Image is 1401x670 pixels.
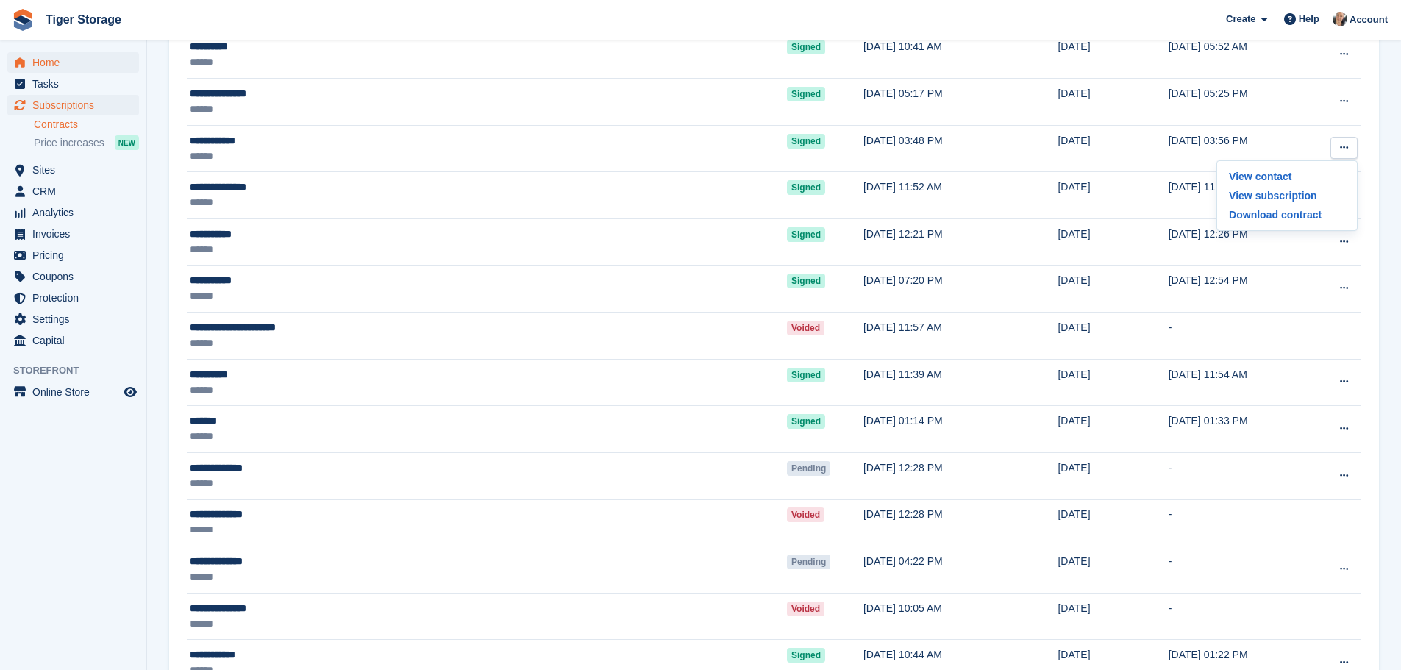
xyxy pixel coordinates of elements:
span: Home [32,52,121,73]
a: menu [7,382,139,402]
a: Tiger Storage [40,7,127,32]
a: menu [7,245,139,265]
span: Create [1226,12,1255,26]
span: Invoices [32,224,121,244]
span: Account [1350,13,1388,27]
td: [DATE] 04:22 PM [863,546,1058,594]
a: menu [7,74,139,94]
td: [DATE] [1058,79,1168,126]
span: Voided [787,602,824,616]
td: [DATE] [1058,546,1168,594]
a: Contracts [34,118,139,132]
td: [DATE] 05:25 PM [1169,79,1308,126]
a: Preview store [121,383,139,401]
td: - [1169,546,1308,594]
span: Signed [787,227,825,242]
td: [DATE] 03:48 PM [863,125,1058,172]
span: Protection [32,288,121,308]
td: [DATE] 05:17 PM [863,79,1058,126]
td: [DATE] 10:41 AM [863,32,1058,79]
td: [DATE] 12:28 PM [863,453,1058,500]
td: [DATE] 12:26 PM [1169,219,1308,266]
a: Download contract [1223,205,1351,224]
td: - [1169,453,1308,500]
span: CRM [32,181,121,202]
td: [DATE] 12:28 PM [863,499,1058,546]
span: Voided [787,321,824,335]
td: [DATE] [1058,593,1168,640]
td: [DATE] 07:20 PM [863,265,1058,313]
span: Coupons [32,266,121,287]
div: NEW [115,135,139,150]
a: View subscription [1223,186,1351,205]
span: Sites [32,160,121,180]
span: Settings [32,309,121,329]
span: Analytics [32,202,121,223]
td: - [1169,313,1308,360]
td: [DATE] 11:54 AM [1169,359,1308,406]
span: Signed [787,274,825,288]
td: [DATE] 11:57 AM [1169,172,1308,219]
span: Signed [787,40,825,54]
td: [DATE] [1058,265,1168,313]
td: [DATE] [1058,172,1168,219]
td: [DATE] 11:39 AM [863,359,1058,406]
span: Signed [787,648,825,663]
span: Subscriptions [32,95,121,115]
td: [DATE] 10:05 AM [863,593,1058,640]
td: [DATE] [1058,499,1168,546]
span: Signed [787,414,825,429]
td: [DATE] 11:57 AM [863,313,1058,360]
td: [DATE] [1058,219,1168,266]
span: Tasks [32,74,121,94]
span: Pricing [32,245,121,265]
td: [DATE] 12:21 PM [863,219,1058,266]
a: menu [7,52,139,73]
span: Signed [787,368,825,382]
a: menu [7,160,139,180]
a: menu [7,202,139,223]
a: menu [7,330,139,351]
img: Becky Martin [1333,12,1347,26]
a: menu [7,95,139,115]
span: Online Store [32,382,121,402]
span: Help [1299,12,1319,26]
td: [DATE] [1058,453,1168,500]
span: Pending [787,461,830,476]
span: Storefront [13,363,146,378]
a: menu [7,266,139,287]
td: [DATE] 12:54 PM [1169,265,1308,313]
a: menu [7,309,139,329]
span: Pending [787,555,830,569]
a: Price increases NEW [34,135,139,151]
a: menu [7,288,139,308]
td: [DATE] 01:14 PM [863,406,1058,453]
span: Price increases [34,136,104,150]
td: [DATE] 03:56 PM [1169,125,1308,172]
span: Voided [787,507,824,522]
td: [DATE] 11:52 AM [863,172,1058,219]
a: View contact [1223,167,1351,186]
td: [DATE] [1058,125,1168,172]
td: [DATE] [1058,313,1168,360]
td: [DATE] [1058,32,1168,79]
td: [DATE] [1058,359,1168,406]
span: Signed [787,134,825,149]
td: - [1169,499,1308,546]
span: Signed [787,87,825,101]
td: [DATE] [1058,406,1168,453]
span: Capital [32,330,121,351]
td: [DATE] 01:33 PM [1169,406,1308,453]
td: - [1169,593,1308,640]
span: Signed [787,180,825,195]
a: menu [7,224,139,244]
td: [DATE] 05:52 AM [1169,32,1308,79]
a: menu [7,181,139,202]
img: stora-icon-8386f47178a22dfd0bd8f6a31ec36ba5ce8667c1dd55bd0f319d3a0aa187defe.svg [12,9,34,31]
